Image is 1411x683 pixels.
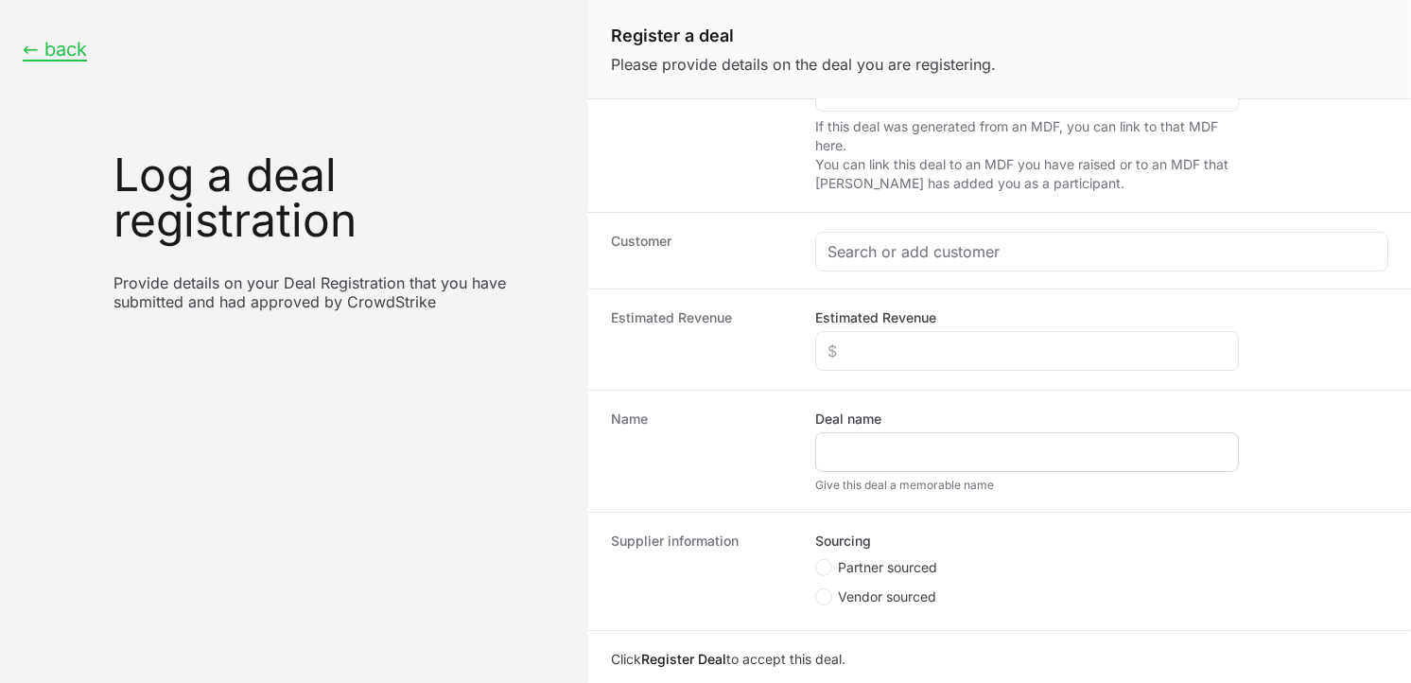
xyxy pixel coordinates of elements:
span: Partner sourced [838,558,937,577]
dt: Name [611,410,793,493]
legend: Sourcing [815,532,871,551]
dt: Supplier information [611,532,793,611]
div: Give this deal a memorable name [815,478,1239,493]
label: Deal name [815,410,881,429]
p: Please provide details on the deal you are registering. [611,53,1388,76]
dt: Link MDF (Optional) [611,72,793,193]
dt: Customer [611,232,793,270]
dt: Estimated Revenue [611,308,793,371]
p: Click to accept this deal. [611,650,1388,669]
p: Provide details on your Deal Registration that you have submitted and had approved by CrowdStrike [113,273,566,311]
input: $ [827,340,1227,362]
input: Search or add customer [827,240,1376,263]
label: Estimated Revenue [815,308,936,327]
button: ← back [23,38,87,61]
h1: Register a deal [611,23,1388,49]
b: Register Deal [641,651,726,667]
span: Vendor sourced [838,587,936,606]
p: If this deal was generated from an MDF, you can link to that MDF here. You can link this deal to ... [815,117,1239,193]
h1: Log a deal registration [113,152,566,243]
